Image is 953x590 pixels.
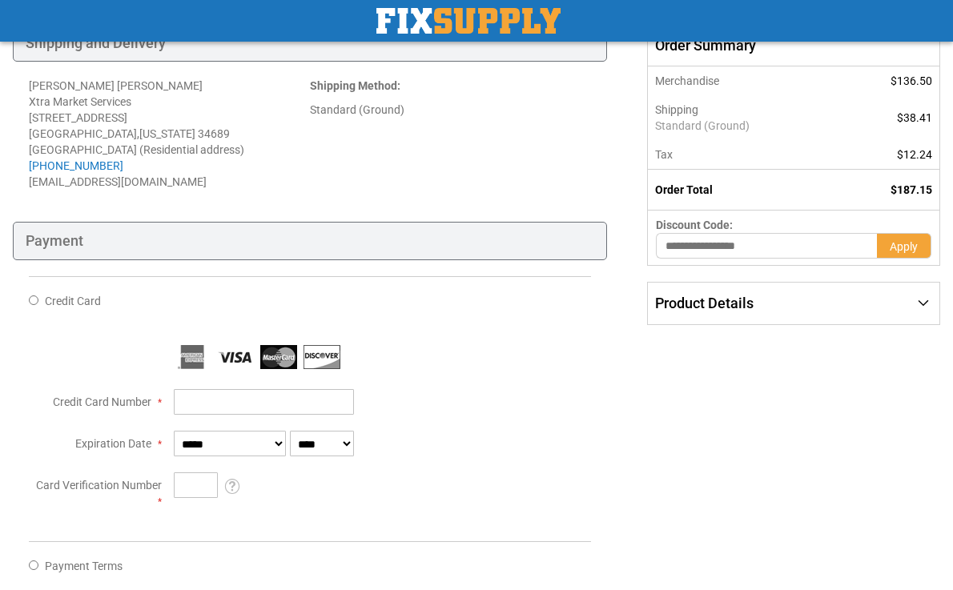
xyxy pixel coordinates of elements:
div: Standard (Ground) [310,102,591,118]
div: Payment [13,222,607,260]
span: Discount Code: [656,219,733,231]
span: Order Summary [647,24,940,67]
span: Apply [890,240,918,253]
span: $12.24 [897,148,932,161]
span: [US_STATE] [139,127,195,140]
span: Expiration Date [75,437,151,450]
th: Merchandise [648,66,840,95]
span: Credit Card [45,295,101,307]
address: [PERSON_NAME] [PERSON_NAME] Xtra Market Services [STREET_ADDRESS] [GEOGRAPHIC_DATA] , 34689 [GEOG... [29,78,310,190]
span: Payment Terms [45,560,123,572]
span: $38.41 [897,111,932,124]
img: Fix Industrial Supply [376,8,561,34]
span: Standard (Ground) [655,118,832,134]
img: Discover [304,345,340,369]
strong: Order Total [655,183,713,196]
span: $136.50 [891,74,932,87]
span: Shipping [655,103,698,116]
th: Tax [648,140,840,170]
a: store logo [376,8,561,34]
span: Credit Card Number [53,395,151,408]
a: [PHONE_NUMBER] [29,159,123,172]
span: Shipping Method [310,79,397,92]
span: Product Details [655,295,754,311]
button: Apply [877,233,931,259]
span: Card Verification Number [36,479,162,492]
img: American Express [174,345,211,369]
img: Visa [217,345,254,369]
div: Shipping and Delivery [13,24,607,62]
strong: : [310,79,400,92]
span: $187.15 [891,183,932,196]
span: [EMAIL_ADDRESS][DOMAIN_NAME] [29,175,207,188]
img: MasterCard [260,345,297,369]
